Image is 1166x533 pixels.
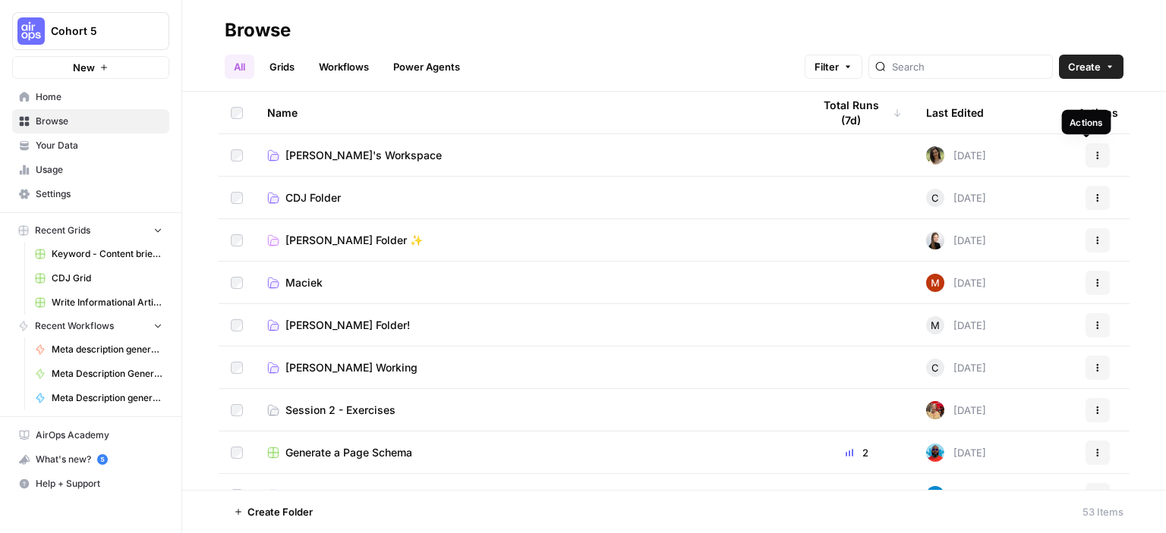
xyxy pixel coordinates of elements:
[267,360,788,375] a: [PERSON_NAME] Working
[36,163,162,177] span: Usage
[1068,59,1101,74] span: Create
[285,190,341,205] span: CDJ Folder
[267,92,788,133] div: Name
[36,139,162,152] span: Your Data
[285,488,333,503] span: New Grid
[285,275,323,290] span: Maciek
[225,18,291,42] div: Browse
[28,266,169,290] a: CDJ Grid
[926,146,944,165] img: ftiewkinvtttmmywn0rd7mbqrk6g
[12,56,169,79] button: New
[12,158,169,182] a: Usage
[926,486,986,504] div: [DATE]
[926,316,986,334] div: [DATE]
[1082,504,1123,519] div: 53 Items
[13,448,169,471] div: What's new?
[285,148,442,163] span: [PERSON_NAME]'s Workspace
[51,24,143,39] span: Cohort 5
[267,488,788,503] a: New Grid
[28,337,169,362] a: Meta description generator (Jaione)
[926,146,986,165] div: [DATE]
[52,367,162,381] span: Meta Description Generator ([PERSON_NAME])
[12,12,169,50] button: Workspace: Cohort 5
[926,274,986,292] div: [DATE]
[812,488,902,503] div: 1
[926,92,984,133] div: Last Edited
[926,231,944,249] img: 39yvk6re8pq17klu4428na3vpvu6
[225,500,322,524] button: Create Folder
[267,233,788,248] a: [PERSON_NAME] Folder ✨
[285,233,423,248] span: [PERSON_NAME] Folder ✨
[926,444,944,462] img: om7kq3n9tbr8divsi7z55l59x7jq
[892,59,1046,74] input: Search
[97,454,108,465] a: 5
[1078,92,1118,133] div: Actions
[100,456,104,463] text: 5
[267,275,788,290] a: Maciek
[267,318,788,333] a: [PERSON_NAME] Folder!
[926,401,986,419] div: [DATE]
[926,359,986,377] div: [DATE]
[12,315,169,337] button: Recent Workflows
[36,114,162,128] span: Browse
[52,343,162,356] span: Meta description generator (Jaione)
[931,318,940,333] span: M
[285,403,395,418] span: Session 2 - Exercises
[52,271,162,285] span: CDJ Grid
[285,445,412,460] span: Generate a Page Schema
[926,274,944,292] img: vrw3c2i85bxreej33hwq2s6ci9t1
[28,362,169,386] a: Meta Description Generator ([PERSON_NAME])
[36,428,162,442] span: AirOps Academy
[28,290,169,315] a: Write Informational Article
[926,444,986,462] div: [DATE]
[812,92,902,133] div: Total Runs (7d)
[36,477,162,491] span: Help + Support
[931,190,939,205] span: C
[12,109,169,133] a: Browse
[267,445,788,460] a: Generate a Page Schema
[28,242,169,266] a: Keyword - Content brief - Article (Airops builders)
[36,90,162,104] span: Home
[12,447,169,472] button: What's new? 5
[267,403,788,418] a: Session 2 - Exercises
[35,224,90,237] span: Recent Grids
[12,133,169,158] a: Your Data
[384,55,469,79] a: Power Agents
[12,472,169,496] button: Help + Support
[926,486,944,504] img: o3cqybgnmipr355j8nz4zpq1mc6x
[17,17,45,45] img: Cohort 5 Logo
[812,445,902,460] div: 2
[267,190,788,205] a: CDJ Folder
[12,423,169,447] a: AirOps Academy
[926,231,986,249] div: [DATE]
[12,219,169,242] button: Recent Grids
[260,55,304,79] a: Grids
[805,55,862,79] button: Filter
[815,59,839,74] span: Filter
[52,296,162,309] span: Write Informational Article
[73,60,95,75] span: New
[12,85,169,109] a: Home
[926,401,944,419] img: exl12kjf8yrej6cnedix31pud7gv
[28,386,169,410] a: Meta Description generator (CRG)
[52,247,162,261] span: Keyword - Content brief - Article (Airops builders)
[931,360,939,375] span: C
[1059,55,1123,79] button: Create
[1070,115,1102,129] div: Actions
[36,187,162,201] span: Settings
[247,504,313,519] span: Create Folder
[35,319,114,333] span: Recent Workflows
[12,182,169,206] a: Settings
[285,318,410,333] span: [PERSON_NAME] Folder!
[310,55,378,79] a: Workflows
[225,55,254,79] a: All
[285,360,418,375] span: [PERSON_NAME] Working
[52,391,162,405] span: Meta Description generator (CRG)
[926,189,986,207] div: [DATE]
[267,148,788,163] a: [PERSON_NAME]'s Workspace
